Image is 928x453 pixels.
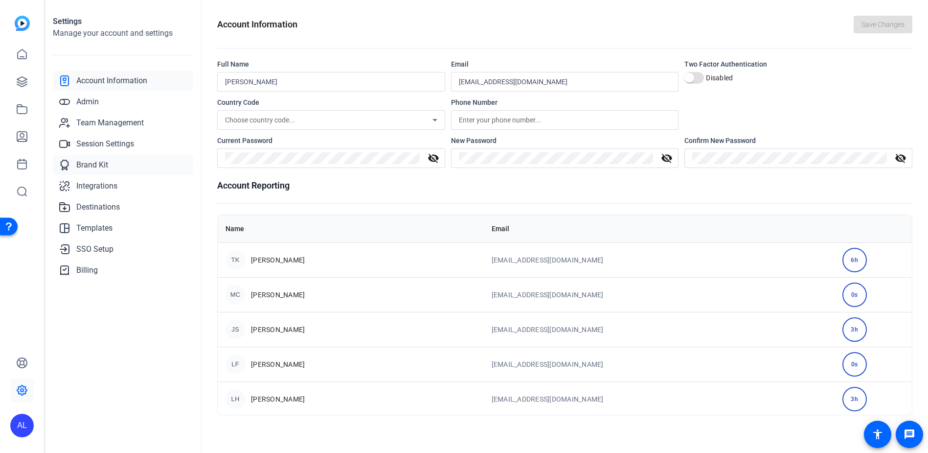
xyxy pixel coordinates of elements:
a: Admin [53,92,193,112]
td: [EMAIL_ADDRESS][DOMAIN_NAME] [484,347,835,381]
div: 3h [842,317,867,342]
span: Destinations [76,201,120,213]
div: New Password [451,136,679,145]
div: Country Code [217,97,445,107]
div: 6h [842,248,867,272]
span: Billing [76,264,98,276]
mat-icon: message [904,429,915,440]
mat-icon: visibility_off [655,152,679,164]
td: [EMAIL_ADDRESS][DOMAIN_NAME] [484,277,835,312]
span: Integrations [76,180,117,192]
mat-icon: visibility_off [422,152,445,164]
span: Session Settings [76,138,134,150]
a: Team Management [53,113,193,133]
div: Confirm New Password [684,136,912,145]
img: blue-gradient.svg [15,16,30,31]
div: Full Name [217,59,445,69]
div: Two Factor Authentication [684,59,912,69]
label: Disabled [704,73,733,83]
mat-icon: visibility_off [889,152,912,164]
span: [PERSON_NAME] [251,359,305,369]
td: [EMAIL_ADDRESS][DOMAIN_NAME] [484,242,835,277]
a: Destinations [53,197,193,217]
th: Name [218,215,484,242]
a: Brand Kit [53,155,193,175]
div: 0s [842,352,867,377]
span: [PERSON_NAME] [251,325,305,334]
a: SSO Setup [53,239,193,259]
div: Email [451,59,679,69]
span: Brand Kit [76,159,108,171]
h2: Manage your account and settings [53,27,193,39]
th: Email [484,215,835,242]
a: Integrations [53,176,193,196]
a: Session Settings [53,134,193,154]
div: MC [226,285,245,305]
span: Team Management [76,117,144,129]
span: [PERSON_NAME] [251,255,305,265]
span: [PERSON_NAME] [251,394,305,404]
div: 3h [842,387,867,411]
div: LF [226,355,245,374]
span: SSO Setup [76,243,113,255]
input: Enter your email... [459,76,671,88]
h1: Settings [53,16,193,27]
h1: Account Reporting [217,179,912,192]
a: Templates [53,218,193,238]
input: Enter your name... [225,76,437,88]
a: Billing [53,261,193,280]
div: 0s [842,283,867,307]
a: Account Information [53,71,193,91]
h1: Account Information [217,18,297,31]
span: Admin [76,96,99,108]
span: Choose country code... [225,116,295,124]
div: Current Password [217,136,445,145]
div: JS [226,320,245,339]
div: Phone Number [451,97,679,107]
td: [EMAIL_ADDRESS][DOMAIN_NAME] [484,312,835,347]
span: [PERSON_NAME] [251,290,305,300]
mat-icon: accessibility [872,429,883,440]
span: Account Information [76,75,147,87]
td: [EMAIL_ADDRESS][DOMAIN_NAME] [484,381,835,416]
div: LH [226,389,245,409]
div: AL [10,414,34,437]
input: Enter your phone number... [459,114,671,126]
div: TK [226,250,245,270]
span: Templates [76,222,113,234]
